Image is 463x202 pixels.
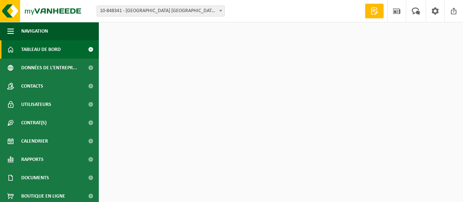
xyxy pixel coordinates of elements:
span: Documents [21,169,49,187]
span: Contrat(s) [21,114,46,132]
span: Utilisateurs [21,95,51,114]
span: Tableau de bord [21,40,61,59]
span: 10-848341 - AMPLIFON BELGIUM / SINT-PIETERS-WOLUWE - SINT-PIETERS-WOLUWE [97,5,225,16]
span: Calendrier [21,132,48,150]
span: 10-848341 - AMPLIFON BELGIUM / SINT-PIETERS-WOLUWE - SINT-PIETERS-WOLUWE [97,6,224,16]
span: Rapports [21,150,44,169]
span: Navigation [21,22,48,40]
span: Contacts [21,77,43,95]
span: Données de l'entrepr... [21,59,77,77]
